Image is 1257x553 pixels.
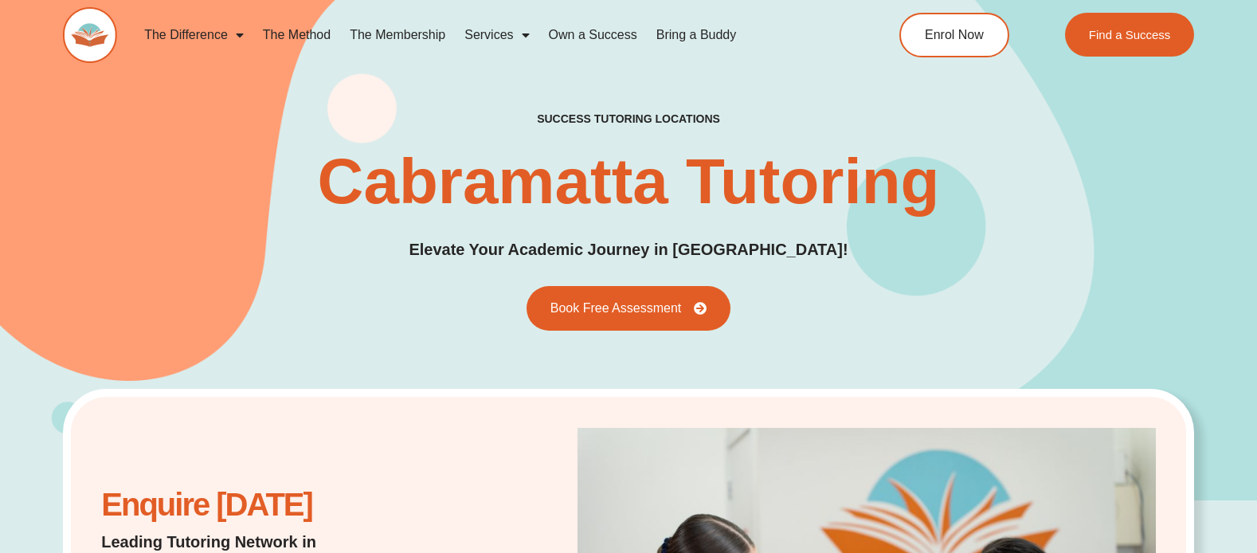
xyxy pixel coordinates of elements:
[455,17,538,53] a: Services
[537,112,720,126] h2: success tutoring locations
[539,17,647,53] a: Own a Success
[253,17,340,53] a: The Method
[1089,29,1171,41] span: Find a Success
[527,286,731,331] a: Book Free Assessment
[1065,13,1195,57] a: Find a Success
[101,495,482,515] h2: Enquire [DATE]
[647,17,746,53] a: Bring a Buddy
[318,150,940,214] h1: Cabramatta Tutoring
[899,13,1009,57] a: Enrol Now
[550,302,682,315] span: Book Free Assessment
[409,237,848,262] p: Elevate Your Academic Journey in [GEOGRAPHIC_DATA]!
[340,17,455,53] a: The Membership
[135,17,834,53] nav: Menu
[135,17,253,53] a: The Difference
[925,29,984,41] span: Enrol Now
